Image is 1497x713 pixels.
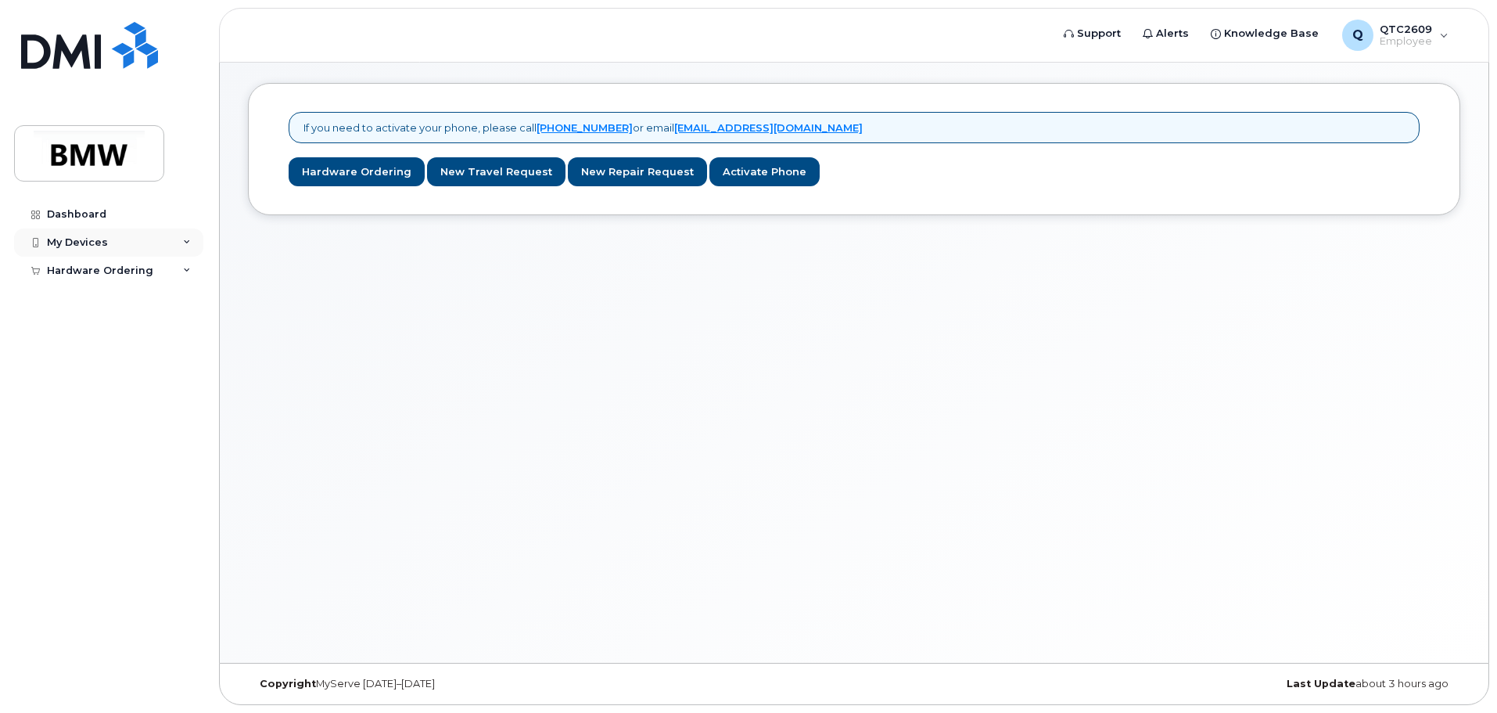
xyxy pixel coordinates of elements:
[1132,18,1200,49] a: Alerts
[1077,26,1121,41] span: Support
[289,157,425,186] a: Hardware Ordering
[248,678,652,690] div: MyServe [DATE]–[DATE]
[260,678,316,690] strong: Copyright
[1352,26,1363,45] span: Q
[537,121,633,134] a: [PHONE_NUMBER]
[1380,35,1432,48] span: Employee
[674,121,863,134] a: [EMAIL_ADDRESS][DOMAIN_NAME]
[1056,678,1460,690] div: about 3 hours ago
[1200,18,1330,49] a: Knowledge Base
[1331,20,1459,51] div: QTC2609
[1053,18,1132,49] a: Support
[303,121,863,135] p: If you need to activate your phone, please call or email
[1224,26,1319,41] span: Knowledge Base
[568,157,707,186] a: New Repair Request
[1429,645,1485,701] iframe: Messenger Launcher
[1380,23,1432,35] span: QTC2609
[1156,26,1189,41] span: Alerts
[709,157,820,186] a: Activate Phone
[427,157,565,186] a: New Travel Request
[1287,678,1355,690] strong: Last Update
